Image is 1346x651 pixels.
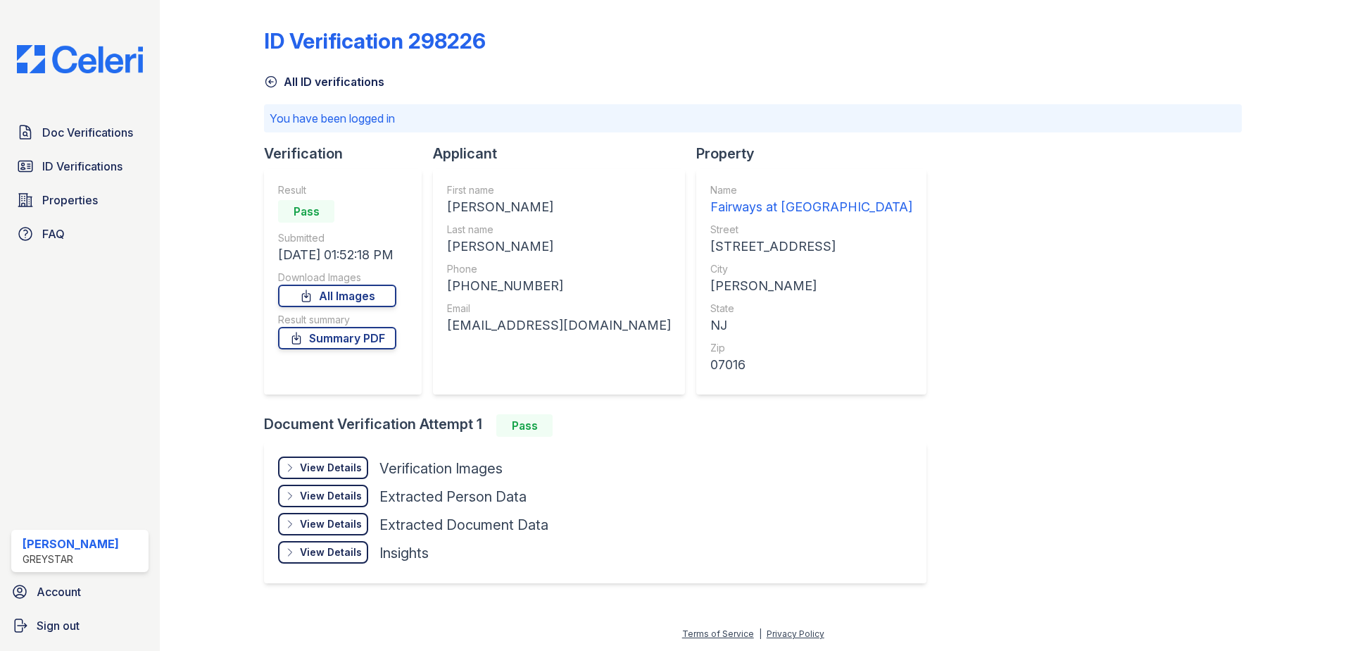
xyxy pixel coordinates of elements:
span: Account [37,583,81,600]
div: Extracted Person Data [379,487,527,507]
a: All Images [278,285,396,307]
div: NJ [710,316,912,335]
div: [PERSON_NAME] [23,535,119,552]
div: Zip [710,341,912,355]
div: [EMAIL_ADDRESS][DOMAIN_NAME] [447,316,671,335]
div: View Details [300,517,362,531]
span: ID Verifications [42,158,122,175]
div: Document Verification Attempt 1 [264,414,938,437]
div: Property [696,144,938,163]
div: View Details [300,489,362,503]
div: Result summary [278,313,396,327]
p: You have been logged in [270,110,1236,127]
div: Verification Images [379,459,503,478]
div: State [710,302,912,316]
div: Result [278,183,396,197]
div: [STREET_ADDRESS] [710,237,912,256]
div: | [759,628,762,639]
div: Insights [379,543,429,563]
div: Pass [278,200,334,223]
a: All ID verifications [264,73,384,90]
div: Applicant [433,144,696,163]
div: Street [710,223,912,237]
img: CE_Logo_Blue-a8612792a0a2168367f1c8372b55b34899dd931a85d93a1a3d3e32e68fde9ad4.png [6,45,154,73]
a: Privacy Policy [767,628,824,639]
div: Download Images [278,271,396,285]
div: Email [447,302,671,316]
div: Fairways at [GEOGRAPHIC_DATA] [710,197,912,217]
div: Last name [447,223,671,237]
div: 07016 [710,355,912,375]
span: Doc Verifications [42,124,133,141]
div: View Details [300,461,362,475]
a: FAQ [11,220,149,248]
div: ID Verification 298226 [264,28,486,54]
a: Sign out [6,612,154,640]
div: Extracted Document Data [379,515,548,535]
a: Doc Verifications [11,118,149,147]
div: City [710,262,912,276]
a: Account [6,578,154,606]
span: Properties [42,192,98,209]
div: First name [447,183,671,197]
div: Verification [264,144,433,163]
a: Summary PDF [278,327,396,349]
div: View Details [300,545,362,559]
div: [DATE] 01:52:18 PM [278,245,396,265]
div: [PERSON_NAME] [710,276,912,296]
span: Sign out [37,617,80,634]
span: FAQ [42,225,65,242]
div: Name [710,183,912,197]
a: ID Verifications [11,152,149,180]
a: Properties [11,186,149,214]
a: Terms of Service [682,628,754,639]
div: Phone [447,262,671,276]
a: Name Fairways at [GEOGRAPHIC_DATA] [710,183,912,217]
div: [PHONE_NUMBER] [447,276,671,296]
div: Greystar [23,552,119,566]
div: Submitted [278,231,396,245]
div: Pass [496,414,553,437]
div: [PERSON_NAME] [447,197,671,217]
div: [PERSON_NAME] [447,237,671,256]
